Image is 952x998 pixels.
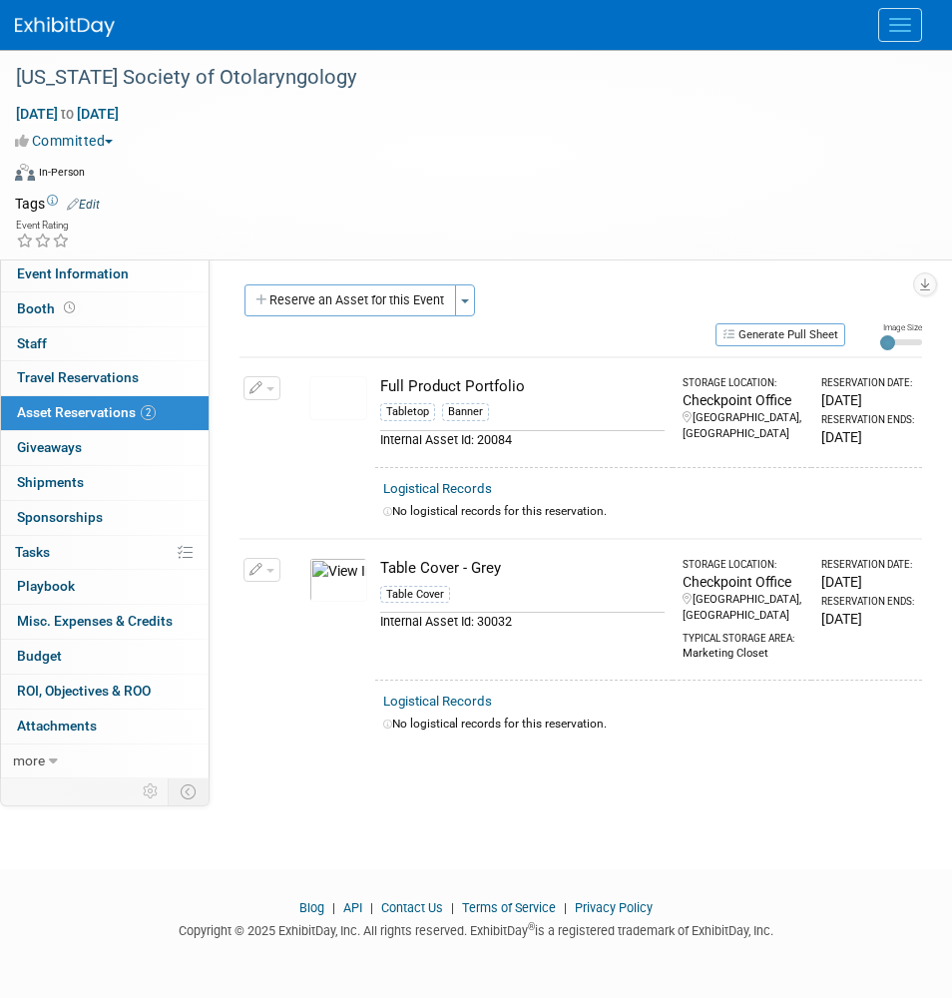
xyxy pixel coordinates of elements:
div: Event Format [15,161,927,191]
a: Event Information [1,257,209,291]
span: Asset Reservations [17,404,156,420]
span: Tasks [15,544,50,560]
span: | [446,900,459,915]
button: Reserve an Asset for this Event [244,284,456,316]
div: Reservation Ends: [821,413,914,427]
div: Marketing Closet [683,646,803,662]
div: [DATE] [821,572,914,592]
div: [DATE] [821,427,914,447]
span: Travel Reservations [17,369,139,385]
div: Image Size [880,321,922,333]
a: API [343,900,362,915]
a: Booth [1,292,209,326]
span: Booth [17,300,79,316]
a: Misc. Expenses & Credits [1,605,209,639]
div: [GEOGRAPHIC_DATA], [GEOGRAPHIC_DATA] [683,592,803,624]
div: Reservation Ends: [821,595,914,609]
div: Reservation Date: [821,376,914,390]
div: Full Product Portfolio [380,376,665,397]
span: | [327,900,340,915]
div: Event Rating [16,221,70,231]
div: Checkpoint Office [683,572,803,592]
a: Blog [299,900,324,915]
div: No logistical records for this reservation. [383,716,914,733]
sup: ® [528,921,535,932]
div: Internal Asset Id: 30032 [380,612,665,631]
td: Personalize Event Tab Strip [134,778,169,804]
a: Asset Reservations2 [1,396,209,430]
div: Table Cover [380,586,450,604]
td: Tags [15,194,100,214]
a: Shipments [1,466,209,500]
a: ROI, Objectives & ROO [1,675,209,709]
span: Playbook [17,578,75,594]
div: [DATE] [821,390,914,410]
div: Storage Location: [683,376,803,390]
div: Checkpoint Office [683,390,803,410]
a: Sponsorships [1,501,209,535]
span: 2 [141,405,156,420]
div: Internal Asset Id: 20084 [380,430,665,449]
span: Budget [17,648,62,664]
a: Tasks [1,536,209,570]
span: more [13,752,45,768]
a: Budget [1,640,209,674]
a: Edit [67,198,100,212]
a: Giveaways [1,431,209,465]
a: Staff [1,327,209,361]
span: ROI, Objectives & ROO [17,683,151,699]
a: Attachments [1,710,209,744]
span: Misc. Expenses & Credits [17,613,173,629]
div: Copyright © 2025 ExhibitDay, Inc. All rights reserved. ExhibitDay is a registered trademark of Ex... [15,917,937,940]
a: Terms of Service [462,900,556,915]
div: Tabletop [380,403,435,421]
img: View Images [309,558,367,602]
span: Shipments [17,474,84,490]
a: Logistical Records [383,481,492,496]
a: Travel Reservations [1,361,209,395]
span: Giveaways [17,439,82,455]
button: Generate Pull Sheet [715,323,845,346]
div: [DATE] [821,609,914,629]
span: Booth not reserved yet [60,300,79,315]
td: Toggle Event Tabs [169,778,210,804]
div: [GEOGRAPHIC_DATA], [GEOGRAPHIC_DATA] [683,410,803,442]
a: Logistical Records [383,694,492,709]
span: Staff [17,335,47,351]
div: Table Cover - Grey [380,558,665,579]
span: [DATE] [DATE] [15,105,120,123]
a: Privacy Policy [575,900,653,915]
img: Format-Inperson.png [15,164,35,180]
div: Reservation Date: [821,558,914,572]
div: Typical Storage Area: [683,624,803,646]
div: Banner [442,403,489,421]
button: Menu [878,8,922,42]
img: View Images [309,376,367,420]
div: In-Person [38,165,85,180]
span: | [559,900,572,915]
span: Attachments [17,718,97,734]
button: Committed [15,131,121,151]
div: No logistical records for this reservation. [383,503,914,520]
a: Contact Us [381,900,443,915]
img: ExhibitDay [15,17,115,37]
div: [US_STATE] Society of Otolaryngology [9,60,912,96]
span: | [365,900,378,915]
div: Storage Location: [683,558,803,572]
span: Event Information [17,265,129,281]
a: Playbook [1,570,209,604]
span: to [58,106,77,122]
span: Sponsorships [17,509,103,525]
a: more [1,745,209,778]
